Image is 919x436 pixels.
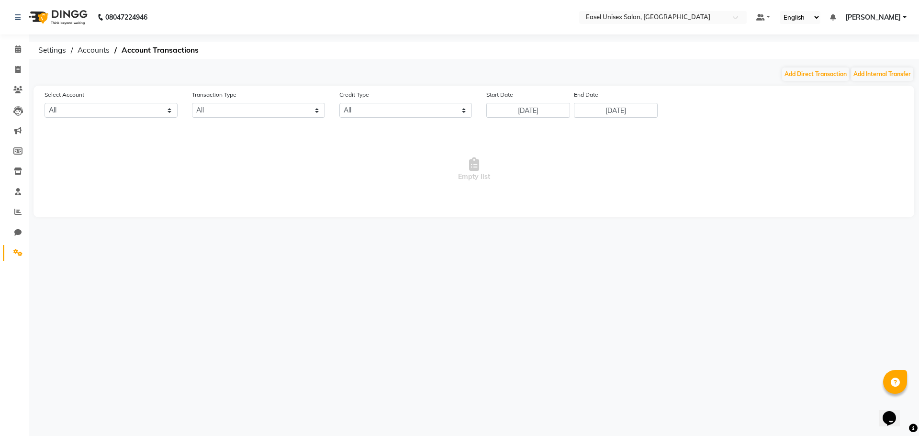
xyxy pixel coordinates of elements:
input: End Date [574,103,658,118]
span: Account Transactions [117,42,203,59]
label: Start Date [486,90,513,99]
span: Empty list [34,122,914,217]
span: Settings [34,42,71,59]
button: Add Direct Transaction [782,67,849,81]
label: Select Account [45,90,84,99]
label: Transaction Type [192,90,236,99]
span: Accounts [73,42,114,59]
label: End Date [574,90,598,99]
iframe: chat widget [879,398,909,426]
input: Start Date [486,103,570,118]
img: logo [24,4,90,31]
span: [PERSON_NAME] [845,12,901,22]
label: Credit Type [339,90,369,99]
button: Add Internal Transfer [851,67,913,81]
b: 08047224946 [105,4,147,31]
